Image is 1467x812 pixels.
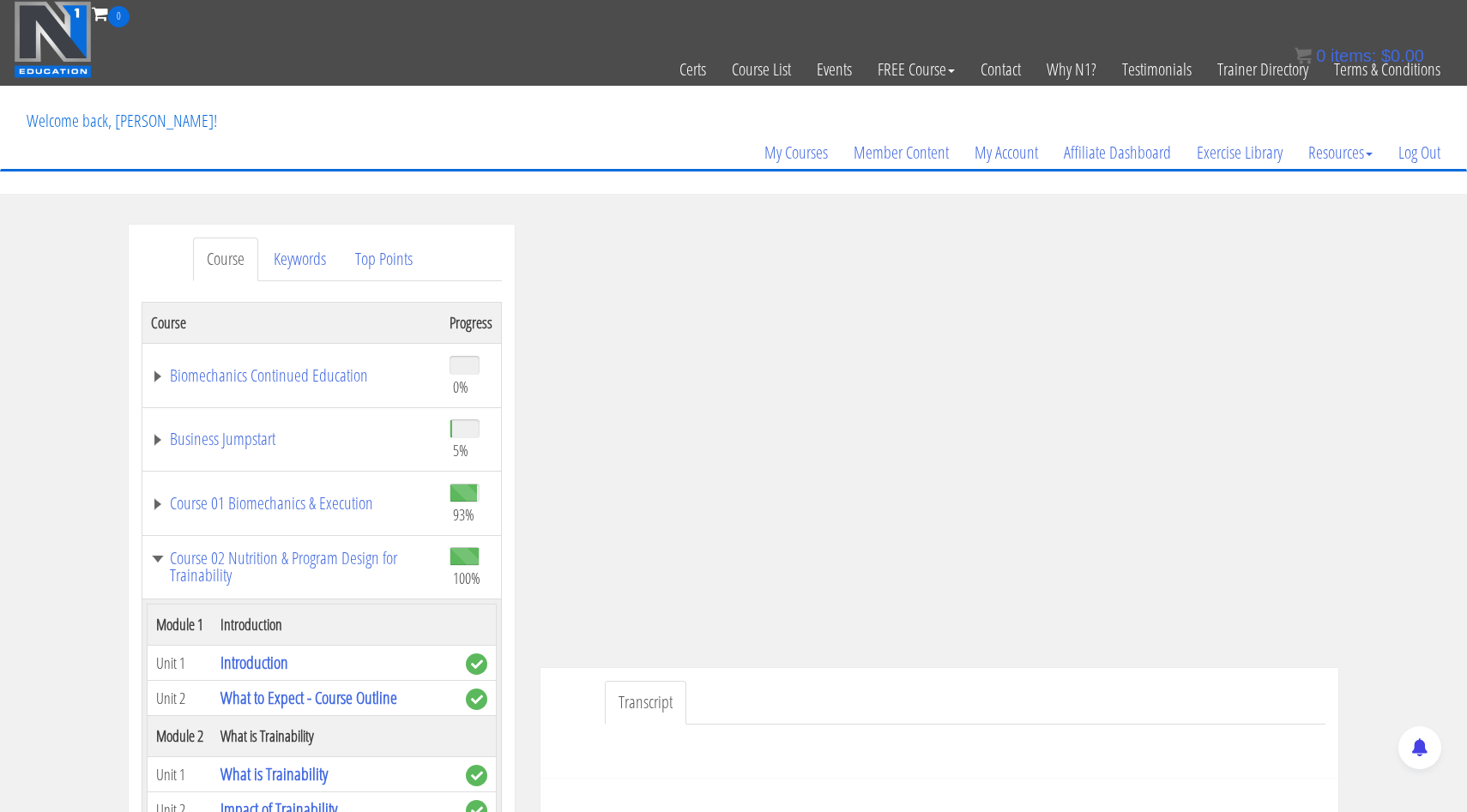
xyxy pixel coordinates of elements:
[453,441,468,460] span: 5%
[148,716,213,757] th: Module 2
[151,430,432,448] a: Business Jumpstart
[667,27,719,111] a: Certs
[193,238,258,281] a: Course
[719,27,804,111] a: Course List
[804,27,865,111] a: Events
[151,550,432,584] a: Course 02 Nutrition & Program Design for Trainability
[341,238,426,281] a: Top Points
[148,681,213,716] td: Unit 2
[220,762,328,785] a: What is Trainability
[605,681,686,725] a: Transcript
[1295,46,1424,65] a: 0 items: $0.00
[1381,46,1391,65] span: $
[453,568,480,587] span: 100%
[1295,47,1312,64] img: icon11.png
[92,2,130,25] a: 0
[1109,27,1204,111] a: Testimonials
[1321,27,1453,111] a: Terms & Conditions
[1184,111,1295,194] a: Exercise Library
[968,27,1034,111] a: Contact
[14,1,92,78] img: n1-education
[151,367,432,384] a: Biomechanics Continued Education
[212,604,457,646] th: Introduction
[466,653,487,675] span: complete
[14,87,230,155] p: Welcome back, [PERSON_NAME]!
[1295,111,1385,194] a: Resources
[962,111,1051,194] a: My Account
[752,111,841,194] a: My Courses
[142,302,442,343] th: Course
[453,377,468,396] span: 0%
[1331,46,1376,65] span: items:
[865,27,968,111] a: FREE Course
[466,765,487,786] span: complete
[1204,27,1321,111] a: Trainer Directory
[1051,111,1184,194] a: Affiliate Dashboard
[453,505,474,524] span: 93%
[1381,46,1424,65] bdi: 0.00
[220,651,288,674] a: Introduction
[148,757,213,792] td: Unit 1
[108,6,130,27] span: 0
[1034,27,1109,111] a: Why N1?
[841,111,962,194] a: Member Content
[148,646,213,681] td: Unit 1
[1316,46,1325,65] span: 0
[148,604,213,646] th: Module 1
[1385,111,1453,194] a: Log Out
[212,716,457,757] th: What is Trainability
[466,689,487,710] span: complete
[441,302,502,343] th: Progress
[220,686,397,709] a: What to Expect - Course Outline
[151,495,432,512] a: Course 01 Biomechanics & Execution
[260,238,340,281] a: Keywords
